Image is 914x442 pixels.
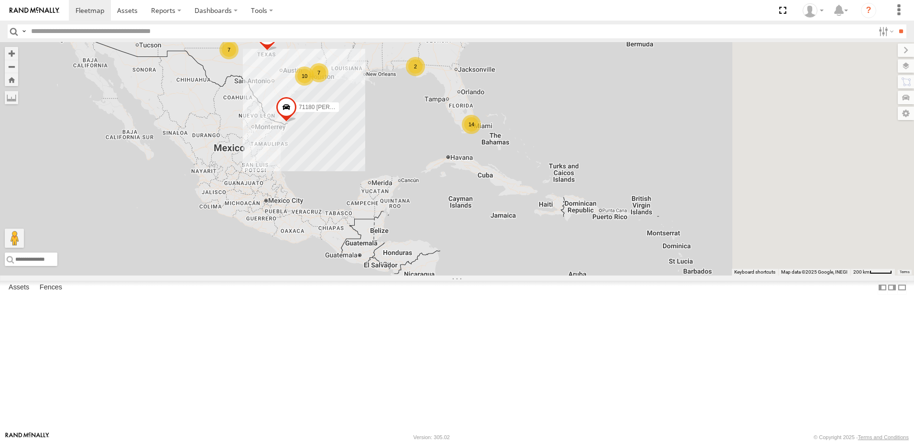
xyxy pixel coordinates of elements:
i: ? [861,3,876,18]
span: Map data ©2025 Google, INEGI [781,269,848,275]
a: Terms and Conditions [858,434,909,440]
button: Map Scale: 200 km per 43 pixels [850,269,895,276]
label: Assets [4,281,34,294]
div: © Copyright 2025 - [814,434,909,440]
button: Zoom Home [5,73,18,86]
a: Terms [900,270,910,274]
div: Version: 305.02 [413,434,450,440]
label: Dock Summary Table to the Right [887,281,897,295]
div: 2 [406,57,425,76]
span: 200 km [853,269,870,275]
button: Zoom out [5,60,18,73]
label: Fences [35,281,67,294]
label: Search Filter Options [875,24,895,38]
label: Hide Summary Table [897,281,907,295]
label: Search Query [20,24,28,38]
a: Visit our Website [5,432,49,442]
div: 10 [295,66,314,86]
div: 7 [309,63,328,82]
span: 71180 [PERSON_NAME] [299,104,363,111]
button: Zoom in [5,47,18,60]
div: 7 [219,40,239,59]
button: Keyboard shortcuts [734,269,775,276]
button: Drag Pegman onto the map to open Street View [5,229,24,248]
img: rand-logo.svg [10,7,59,14]
label: Measure [5,91,18,104]
label: Dock Summary Table to the Left [878,281,887,295]
div: Claude Potter [799,3,827,18]
div: 14 [462,115,481,134]
label: Map Settings [898,107,914,120]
